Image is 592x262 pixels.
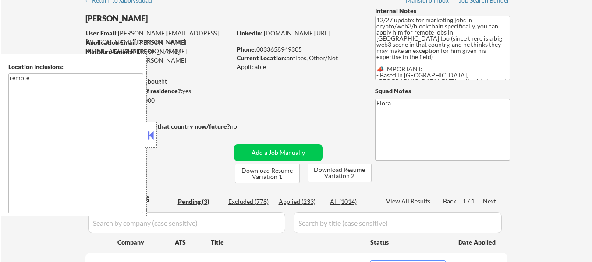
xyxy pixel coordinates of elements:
[375,7,510,15] div: Internal Notes
[235,164,300,183] button: Download Resume Variation 1
[237,45,256,53] strong: Phone:
[228,197,272,206] div: Excluded (778)
[86,29,231,46] div: [PERSON_NAME][EMAIL_ADDRESS][PERSON_NAME][DOMAIN_NAME]
[86,38,231,64] div: [PERSON_NAME][EMAIL_ADDRESS][PERSON_NAME][DOMAIN_NAME]
[85,96,231,105] div: $90,000
[211,238,362,247] div: Title
[463,197,483,206] div: 1 / 1
[237,54,361,71] div: antibes, Other/Not Applicable
[483,197,497,206] div: Next
[279,197,323,206] div: Applied (233)
[85,77,231,86] div: 233 sent / 388 bought
[237,45,361,54] div: 0033658949305
[375,87,510,95] div: Squad Notes
[237,29,262,37] strong: LinkedIn:
[85,122,231,130] strong: Will need Visa to work in that country now/future?:
[86,38,138,46] strong: Application Email:
[264,29,330,37] a: [DOMAIN_NAME][URL]
[85,13,266,24] div: [PERSON_NAME]
[370,234,446,250] div: Status
[86,29,118,37] strong: User Email:
[117,238,175,247] div: Company
[88,212,285,233] input: Search by company (case sensitive)
[175,238,211,247] div: ATS
[85,47,231,73] div: [PERSON_NAME][EMAIL_ADDRESS][PERSON_NAME][DOMAIN_NAME]
[294,212,502,233] input: Search by title (case sensitive)
[386,197,433,206] div: View All Results
[234,144,323,161] button: Add a Job Manually
[458,238,497,247] div: Date Applied
[8,63,143,71] div: Location Inclusions:
[443,197,457,206] div: Back
[230,122,255,131] div: no
[85,48,131,55] strong: Mailslurp Email:
[330,197,374,206] div: All (1014)
[237,54,287,62] strong: Current Location:
[308,164,372,182] button: Download Resume Variation 2
[178,197,222,206] div: Pending (3)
